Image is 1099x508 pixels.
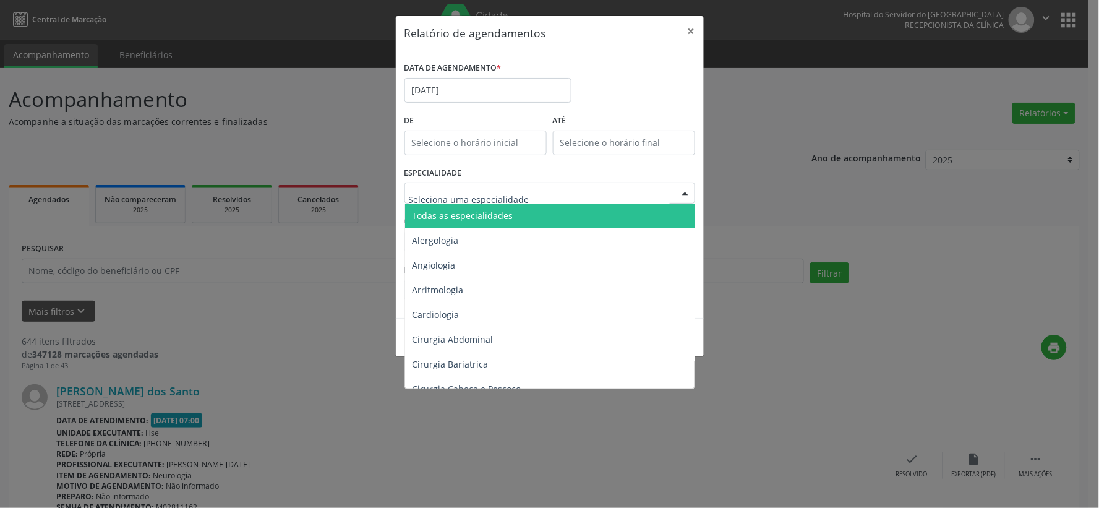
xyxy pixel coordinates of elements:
[404,111,547,131] label: De
[413,259,456,271] span: Angiologia
[553,131,695,155] input: Selecione o horário final
[413,309,460,321] span: Cardiologia
[553,111,695,131] label: ATÉ
[413,358,489,370] span: Cirurgia Bariatrica
[404,164,462,183] label: ESPECIALIDADE
[413,334,494,345] span: Cirurgia Abdominal
[409,187,670,212] input: Seleciona uma especialidade
[413,210,513,222] span: Todas as especialidades
[413,235,459,246] span: Alergologia
[679,16,704,46] button: Close
[404,131,547,155] input: Selecione o horário inicial
[404,78,571,103] input: Selecione uma data ou intervalo
[404,59,502,78] label: DATA DE AGENDAMENTO
[404,25,546,41] h5: Relatório de agendamentos
[413,284,464,296] span: Arritmologia
[413,383,521,395] span: Cirurgia Cabeça e Pescoço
